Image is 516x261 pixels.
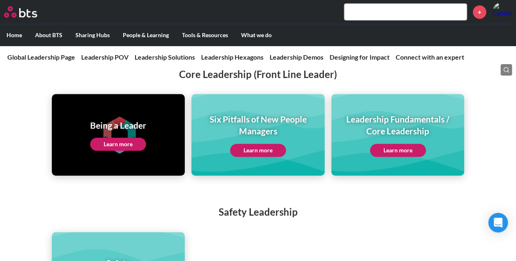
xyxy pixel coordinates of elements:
[330,53,390,61] a: Designing for Impact
[492,2,512,22] a: Profile
[201,53,264,61] a: Leadership Hexagons
[337,113,459,137] h1: Leadership Fundamentals / Core Leadership
[4,6,37,18] img: BTS Logo
[270,53,323,61] a: Leadership Demos
[135,53,195,61] a: Leadership Solutions
[230,144,286,157] a: Learn more
[175,25,235,46] label: Tools & Resources
[116,25,175,46] label: People & Learning
[29,25,69,46] label: About BTS
[235,25,278,46] label: What we do
[81,53,128,61] a: Leadership POV
[396,53,464,61] a: Connect with an expert
[4,6,52,18] a: Go home
[90,138,146,151] a: Learn more
[370,144,426,157] a: Learn more
[197,113,319,137] h1: Six Pitfalls of New People Managers
[90,119,146,131] h1: Being a Leader
[488,213,508,232] div: Open Intercom Messenger
[473,5,486,19] a: +
[492,2,512,22] img: Camilla Giovagnoli
[69,25,116,46] label: Sharing Hubs
[7,53,75,61] a: Global Leadership Page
